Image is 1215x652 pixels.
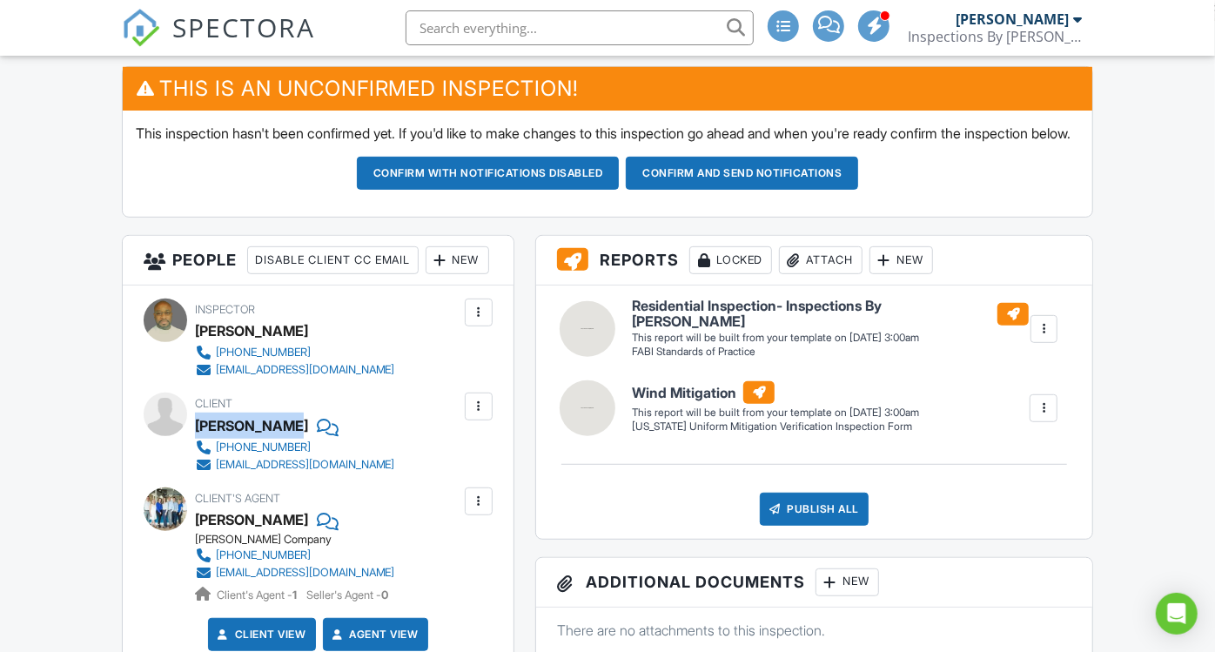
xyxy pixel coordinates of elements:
div: [PERSON_NAME] [195,413,308,439]
div: [EMAIL_ADDRESS][DOMAIN_NAME] [216,566,395,580]
button: Confirm with notifications disabled [357,157,620,190]
h3: Additional Documents [536,558,1092,608]
a: Agent View [329,626,419,643]
div: [PERSON_NAME] [195,318,308,344]
h6: Residential Inspection- Inspections By [PERSON_NAME] [632,299,1029,329]
a: [PHONE_NUMBER] [195,547,395,564]
strong: 1 [292,588,297,602]
div: Inspections By Shawn, LLC [908,28,1082,45]
div: Open Intercom Messenger [1156,593,1198,635]
div: Locked [689,246,772,274]
a: [PHONE_NUMBER] [195,439,395,456]
a: [EMAIL_ADDRESS][DOMAIN_NAME] [195,564,395,581]
div: Attach [779,246,863,274]
p: There are no attachments to this inspection. [557,621,1071,640]
div: [PHONE_NUMBER] [216,440,311,454]
img: The Best Home Inspection Software - Spectora [122,9,160,47]
input: Search everything... [406,10,754,45]
a: [EMAIL_ADDRESS][DOMAIN_NAME] [195,456,395,474]
p: This inspection hasn't been confirmed yet. If you'd like to make changes to this inspection go ah... [136,124,1080,143]
h3: People [123,236,514,286]
strong: 0 [381,588,388,602]
span: Client [195,397,232,410]
h3: This is an Unconfirmed Inspection! [123,67,1093,110]
div: FABI Standards of Practice [632,345,1029,360]
h6: Wind Mitigation [632,381,919,404]
div: New [426,246,489,274]
div: [EMAIL_ADDRESS][DOMAIN_NAME] [216,458,395,472]
div: [PHONE_NUMBER] [216,548,311,562]
button: Confirm and send notifications [626,157,858,190]
div: [PHONE_NUMBER] [216,346,311,360]
span: SPECTORA [172,9,315,45]
a: Client View [214,626,306,643]
div: Disable Client CC Email [247,246,419,274]
h3: Reports [536,236,1092,286]
div: This report will be built from your template on [DATE] 3:00am [632,406,919,420]
div: This report will be built from your template on [DATE] 3:00am [632,331,1029,345]
div: [EMAIL_ADDRESS][DOMAIN_NAME] [216,363,395,377]
div: New [816,568,879,596]
div: [US_STATE] Uniform Mitigation Verification Inspection Form [632,420,919,434]
span: Client's Agent - [217,588,299,602]
a: [EMAIL_ADDRESS][DOMAIN_NAME] [195,361,395,379]
a: [PERSON_NAME] [195,507,308,533]
span: Seller's Agent - [306,588,388,602]
div: New [869,246,933,274]
div: [PERSON_NAME] Company [195,533,409,547]
div: [PERSON_NAME] [956,10,1069,28]
span: Inspector [195,303,255,316]
span: Client's Agent [195,492,280,505]
div: Publish All [760,493,869,526]
a: SPECTORA [122,24,315,60]
a: [PHONE_NUMBER] [195,344,395,361]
